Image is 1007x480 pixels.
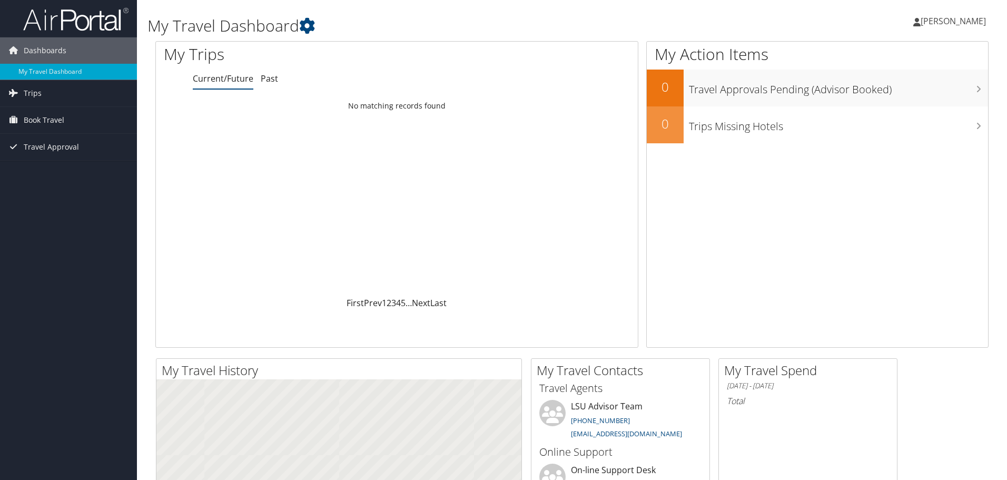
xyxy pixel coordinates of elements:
a: 4 [396,297,401,309]
a: 5 [401,297,406,309]
span: Book Travel [24,107,64,133]
span: … [406,297,412,309]
h2: My Travel Contacts [537,361,709,379]
h1: My Action Items [647,43,988,65]
a: [EMAIL_ADDRESS][DOMAIN_NAME] [571,429,682,438]
h1: My Travel Dashboard [147,15,714,37]
a: 2 [387,297,391,309]
td: No matching records found [156,96,638,115]
span: Dashboards [24,37,66,64]
h3: Travel Agents [539,381,702,396]
h1: My Trips [164,43,429,65]
li: LSU Advisor Team [534,400,707,443]
a: 0Travel Approvals Pending (Advisor Booked) [647,70,988,106]
h2: My Travel Spend [724,361,897,379]
a: Last [430,297,447,309]
img: airportal-logo.png [23,7,129,32]
a: First [347,297,364,309]
h3: Trips Missing Hotels [689,114,988,134]
a: Current/Future [193,73,253,84]
h6: [DATE] - [DATE] [727,381,889,391]
span: [PERSON_NAME] [921,15,986,27]
a: Past [261,73,278,84]
h2: My Travel History [162,361,521,379]
span: Travel Approval [24,134,79,160]
h3: Online Support [539,445,702,459]
h3: Travel Approvals Pending (Advisor Booked) [689,77,988,97]
a: 0Trips Missing Hotels [647,106,988,143]
a: 1 [382,297,387,309]
a: [PERSON_NAME] [913,5,996,37]
h2: 0 [647,115,684,133]
h2: 0 [647,78,684,96]
h6: Total [727,395,889,407]
a: Prev [364,297,382,309]
a: [PHONE_NUMBER] [571,416,630,425]
a: Next [412,297,430,309]
span: Trips [24,80,42,106]
a: 3 [391,297,396,309]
